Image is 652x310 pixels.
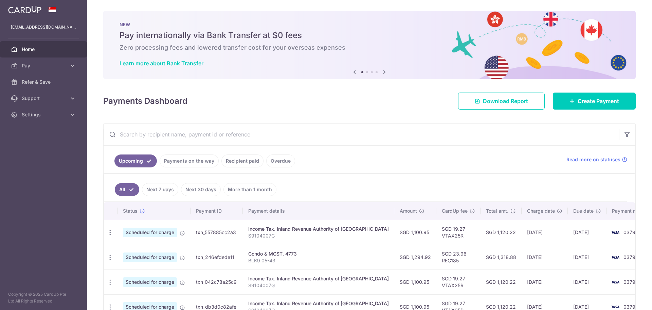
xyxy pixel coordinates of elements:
a: Download Report [458,93,545,110]
span: Due date [573,208,594,214]
td: txn_042c78a25c9 [191,270,243,294]
td: SGD 23.96 REC185 [436,245,481,270]
td: SGD 1,120.22 [481,220,522,245]
a: Next 30 days [181,183,221,196]
span: Support [22,95,67,102]
span: Scheduled for charge [123,277,177,287]
img: Bank transfer banner [103,11,636,79]
img: Bank Card [609,278,622,286]
td: [DATE] [568,245,606,270]
td: SGD 19.27 VTAX25R [436,270,481,294]
span: Refer & Save [22,79,67,85]
a: All [115,183,139,196]
td: SGD 19.27 VTAX25R [436,220,481,245]
a: Payments on the way [160,154,219,167]
td: txn_557885cc2a3 [191,220,243,245]
span: Pay [22,62,67,69]
span: Home [22,46,67,53]
div: Income Tax. Inland Revenue Authority of [GEOGRAPHIC_DATA] [248,226,389,232]
input: Search by recipient name, payment id or reference [104,124,619,145]
span: Read more on statuses [566,156,620,163]
p: BLK9 05-43 [248,257,389,264]
img: CardUp [8,5,41,14]
td: [DATE] [522,270,568,294]
span: CardUp fee [442,208,468,214]
a: Read more on statuses [566,156,627,163]
div: Income Tax. Inland Revenue Authority of [GEOGRAPHIC_DATA] [248,275,389,282]
p: NEW [120,22,619,27]
span: 0379 [623,229,635,235]
h6: Zero processing fees and lowered transfer cost for your overseas expenses [120,44,619,52]
th: Payment ID [191,202,243,220]
a: Next 7 days [142,183,178,196]
td: SGD 1,100.95 [394,220,436,245]
a: Upcoming [114,154,157,167]
div: Income Tax. Inland Revenue Authority of [GEOGRAPHIC_DATA] [248,300,389,307]
a: Overdue [266,154,295,167]
span: Status [123,208,138,214]
span: Download Report [483,97,528,105]
span: Amount [400,208,417,214]
td: SGD 1,100.95 [394,270,436,294]
td: [DATE] [568,270,606,294]
a: Create Payment [553,93,636,110]
h4: Payments Dashboard [103,95,187,107]
img: Bank Card [609,228,622,236]
p: [EMAIL_ADDRESS][DOMAIN_NAME] [11,24,76,31]
td: SGD 1,318.88 [481,245,522,270]
td: [DATE] [522,220,568,245]
span: 0379 [623,304,635,310]
td: SGD 1,120.22 [481,270,522,294]
span: Charge date [527,208,555,214]
span: 0379 [623,254,635,260]
span: Create Payment [578,97,619,105]
td: txn_246efdede11 [191,245,243,270]
a: Learn more about Bank Transfer [120,60,203,67]
span: Scheduled for charge [123,252,177,262]
img: Bank Card [609,253,622,261]
span: 0379 [623,279,635,285]
td: [DATE] [522,245,568,270]
div: Condo & MCST. 4773 [248,250,389,257]
a: More than 1 month [223,183,276,196]
p: S9104007G [248,232,389,239]
td: [DATE] [568,220,606,245]
th: Payment details [243,202,394,220]
td: SGD 1,294.92 [394,245,436,270]
p: S9104007G [248,282,389,289]
span: Scheduled for charge [123,228,177,237]
span: Settings [22,111,67,118]
h5: Pay internationally via Bank Transfer at $0 fees [120,30,619,41]
span: Total amt. [486,208,508,214]
a: Recipient paid [221,154,264,167]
